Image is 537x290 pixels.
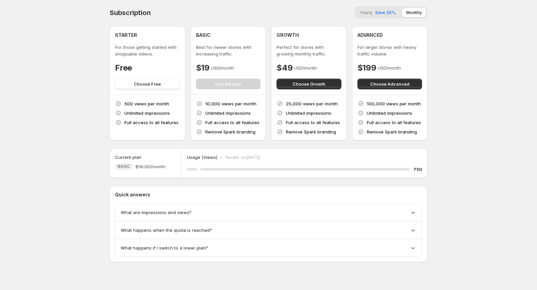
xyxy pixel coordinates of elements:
[115,32,137,38] h4: STARTER
[286,128,336,135] p: Remove Spark branding
[115,154,141,161] h5: Current plan
[121,227,212,233] span: What happens when the quota is reached?
[134,81,161,87] span: Choose Free
[357,63,377,73] h4: $199
[124,119,179,126] p: Full access to all features
[402,8,426,17] button: Monthly
[293,81,325,87] span: Choose Growth
[205,100,256,107] p: 10,000 views per month
[277,63,293,73] h4: $49
[378,65,401,71] p: USD/month
[277,79,341,89] button: Choose Growth
[115,63,132,73] h4: Free
[360,10,372,15] span: Yearly
[110,9,151,17] h4: Subscription
[205,128,255,135] p: Remove Spark branding
[367,110,412,116] p: Unlimited impressions
[205,119,259,126] p: Full access to all features
[115,191,422,198] p: Quick answers
[375,10,396,15] span: Save 20%
[225,154,260,161] p: Resets on [DATE]
[286,119,340,126] p: Full access to all features
[286,110,331,116] p: Unlimited impressions
[196,32,211,38] h4: BASIC
[196,63,210,73] h4: $19
[367,128,417,135] p: Remove Spark branding
[277,32,299,38] h4: GROWTH
[367,100,421,107] p: 100,000 views per month
[121,245,208,251] span: What happens if I switch to a lower plan?
[187,154,217,161] p: Usage (Views)
[196,44,261,57] p: Best for newer stores with increasing traffic.
[286,100,338,107] p: 25,000 views per month
[294,65,317,71] p: USD/month
[124,100,169,107] p: 500 views per month
[356,8,400,17] button: YearlySave 20%
[211,65,234,71] p: USD/month
[357,44,422,57] p: For larger stores with heavy traffic volume.
[121,209,192,216] span: What are impressions and views?
[357,79,422,89] button: Choose Advanced
[135,163,166,170] span: $19 USD/month
[205,110,251,116] p: Unlimited impressions
[220,154,223,161] p: •
[118,164,130,169] span: BASIC
[277,44,341,57] p: Perfect for stores with growing monthly traffic.
[370,81,409,87] span: Choose Advanced
[124,110,170,116] p: Unlimited impressions
[357,32,383,38] h4: ADVANCED
[367,119,421,126] p: Full access to all features
[413,166,422,173] h5: 750
[115,44,180,57] p: For those getting started with shoppable videos.
[115,79,180,89] button: Choose Free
